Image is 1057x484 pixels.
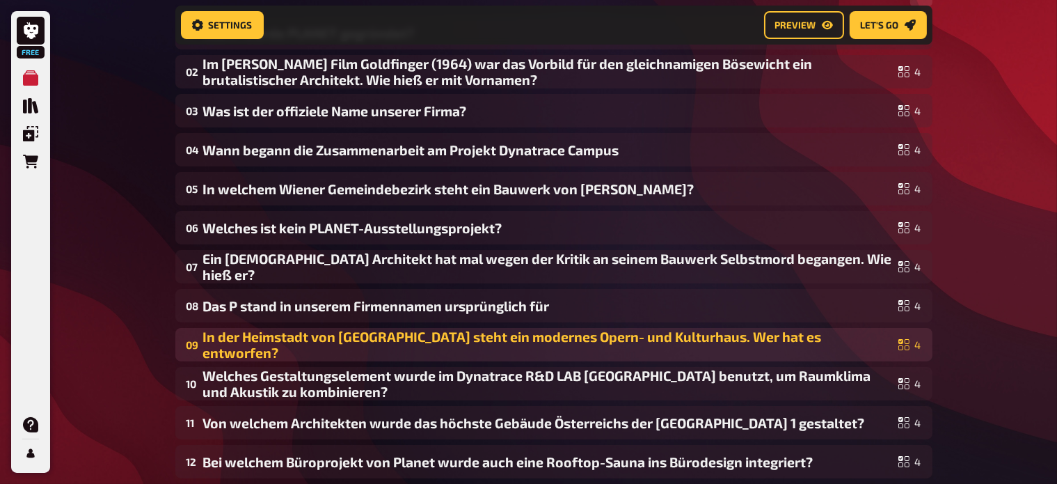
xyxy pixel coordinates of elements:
[186,182,198,195] div: 05
[203,298,893,314] div: Das P stand in unserem Firmennamen ursprünglich für
[181,11,264,39] button: Settings
[186,104,198,117] div: 03
[186,65,198,78] div: 02
[898,378,921,389] div: 4
[861,20,899,30] span: Let's go
[898,105,921,116] div: 4
[898,66,921,77] div: 4
[898,339,921,350] div: 4
[898,222,921,233] div: 4
[203,56,893,88] div: Im [PERSON_NAME] Film Goldfinger (1964) war das Vorbild für den gleichnamigen Bösewicht ein bruta...
[186,338,198,351] div: 09
[186,455,198,468] div: 12
[186,377,198,390] div: 10
[209,20,253,30] span: Settings
[203,142,893,158] div: Wann begann die Zusammenarbeit am Projekt Dynatrace Campus
[18,48,43,56] span: Free
[775,20,816,30] span: Preview
[203,181,893,197] div: In welchem Wiener Gemeindebezirk steht ein Bauwerk von [PERSON_NAME]?
[203,220,893,236] div: Welches ist kein PLANET-Ausstellungsprojekt?
[898,300,921,311] div: 4
[186,416,198,429] div: 11
[898,417,921,428] div: 4
[186,260,198,273] div: 07
[203,251,893,283] div: Ein [DEMOGRAPHIC_DATA] Architekt hat mal wegen der Kritik an seinem Bauwerk Selbstmord begangen. ...
[203,368,893,400] div: Welches Gestaltungselement wurde im Dynatrace R&D LAB [GEOGRAPHIC_DATA] benutzt, um Raumklima und...
[203,415,893,431] div: Von welchem Architekten wurde das höchste Gebäude Österreichs der [GEOGRAPHIC_DATA] 1 gestaltet?
[186,143,198,156] div: 04
[186,299,198,312] div: 08
[203,329,893,361] div: In der Heimstadt von [GEOGRAPHIC_DATA] steht ein modernes Opern- und Kulturhaus. Wer hat es entwo...
[764,11,844,39] button: Preview
[186,221,198,234] div: 06
[898,144,921,155] div: 4
[203,103,893,119] div: Was ist der offiziele Name unserer Firma?
[898,456,921,467] div: 4
[850,11,927,39] button: Let's go
[898,261,921,272] div: 4
[898,183,921,194] div: 4
[203,454,893,470] div: Bei welchem Büroprojekt von Planet wurde auch eine Rooftop-Sauna ins Bürodesign integriert?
